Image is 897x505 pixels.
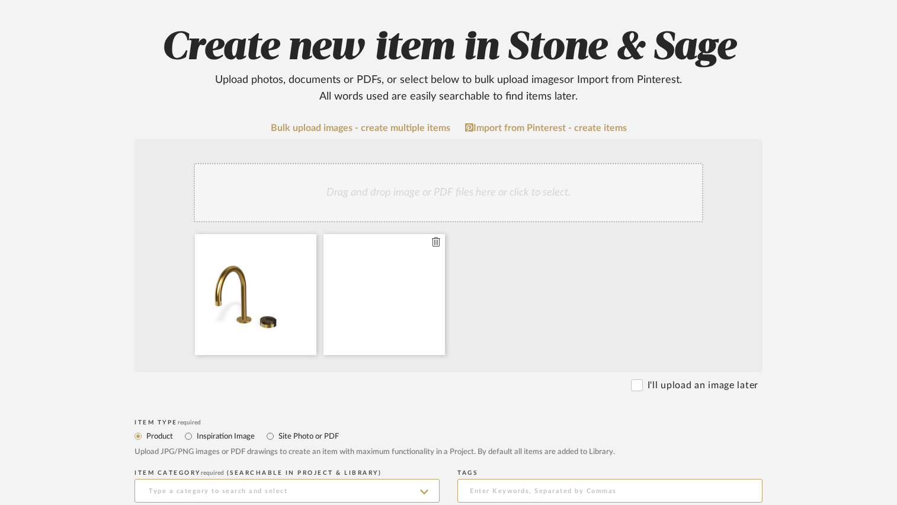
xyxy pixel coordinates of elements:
mat-radio-group: Select item type [134,429,763,443]
input: Type a category to search and select [134,479,440,503]
span: (Searchable in Project & Library) [227,470,382,476]
div: Item Type [134,419,763,426]
div: ITEM CATEGORY [134,469,440,477]
div: Tags [457,469,763,477]
div: Upload photos, documents or PDFs, or select below to bulk upload images or Import from Pinterest ... [206,72,691,105]
a: Bulk upload images - create multiple items [271,123,450,133]
a: Import from Pinterest - create items [465,123,627,133]
span: required [178,420,201,426]
label: I'll upload an image later [648,378,758,392]
input: Enter Keywords, Separated by Commas [457,479,763,503]
div: Upload JPG/PNG images or PDF drawings to create an item with maximum functionality in a Project. ... [134,446,763,458]
label: Inspiration Image [196,430,255,443]
span: required [201,470,224,476]
label: Product [145,430,173,443]
label: Site Photo or PDF [277,430,339,443]
h2: Create new item in Stone & Sage [71,24,826,105]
